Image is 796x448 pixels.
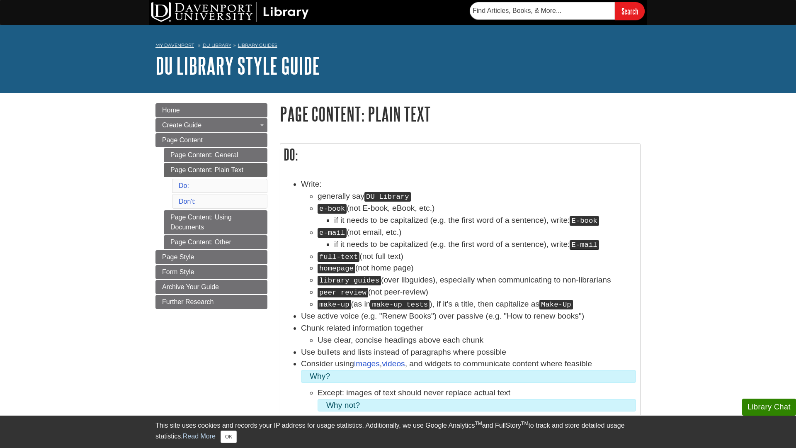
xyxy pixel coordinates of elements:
li: Consider using , , and widgets to communicate content where feasible [301,358,636,411]
a: Home [155,103,267,117]
kbd: peer review [318,288,368,297]
li: Use clear, concise headings above each chunk [318,334,636,346]
a: Archive Your Guide [155,280,267,294]
a: videos [382,359,405,368]
li: if it needs to be capitalized (e.g. the first word of a sentence), write: [334,214,636,226]
a: Create Guide [155,118,267,132]
span: Home [162,107,180,114]
kbd: E-book [570,216,599,226]
kbd: e-mail [318,228,347,238]
a: My Davenport [155,42,194,49]
kbd: full-text [318,252,359,262]
h2: Do: [280,144,640,166]
kbd: make-up tests [370,300,430,309]
li: (not email, etc.) [318,226,636,251]
kbd: Make-Up [539,300,573,309]
span: Create Guide [162,122,201,129]
li: Except: images of text should never replace actual text [318,387,636,412]
a: Form Style [155,265,267,279]
h1: Page Content: Plain Text [280,103,641,124]
a: Further Research [155,295,267,309]
a: Library Guides [238,42,277,48]
li: generally say [318,190,636,202]
a: images [354,359,380,368]
a: DU Library [203,42,231,48]
input: Find Articles, Books, & More... [470,2,615,19]
li: if it needs to be capitalized (e.g. the first word of a sentence), write: [334,239,636,251]
div: This site uses cookies and records your IP address for usage statistics. Additionally, we use Goo... [155,421,641,443]
a: Page Style [155,250,267,264]
li: (not home page) [318,262,636,274]
div: Guide Page Menu [155,103,267,309]
span: Page Style [162,253,194,261]
a: Page Content: Plain Text [164,163,267,177]
li: Use active voice (e.g. "Renew Books") over passive (e.g. "How to renew books") [301,310,636,322]
a: Read More [183,433,216,440]
span: Form Style [162,268,194,275]
a: DU Library Style Guide [155,53,320,78]
li: (over libguides), especially when communicating to non-librarians [318,274,636,286]
kbd: DU Library [364,192,411,202]
span: Further Research [162,298,214,305]
li: (not peer-review) [318,286,636,298]
kbd: e-book [318,204,347,214]
button: Close [221,431,237,443]
li: (not E-book, eBook, etc.) [318,202,636,226]
li: Use bullets and lists instead of paragraphs where possible [301,346,636,358]
li: Write: [301,178,636,310]
form: Searches DU Library's articles, books, and more [470,2,645,20]
sup: TM [521,421,528,426]
a: Don't: [179,198,196,205]
span: Page Content [162,136,203,144]
a: Page Content: Using Documents [164,210,267,234]
kbd: homepage [318,264,355,273]
summary: Why not? [326,399,627,411]
kbd: library guides [318,276,381,285]
sup: TM [475,421,482,426]
li: (as in ), if it's a title, then capitalize as [318,298,636,310]
a: Page Content: General [164,148,267,162]
li: Chunk related information together [301,322,636,346]
nav: breadcrumb [155,40,641,53]
span: Archive Your Guide [162,283,219,290]
summary: Why? [310,370,627,382]
input: Search [615,2,645,20]
button: Library Chat [742,399,796,416]
a: Page Content: Other [164,235,267,249]
a: Page Content [155,133,267,147]
kbd: make-up [318,300,351,309]
img: DU Library [151,2,309,22]
li: (not full text) [318,251,636,263]
kbd: E-mail [570,240,599,250]
a: Do: [179,182,189,189]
